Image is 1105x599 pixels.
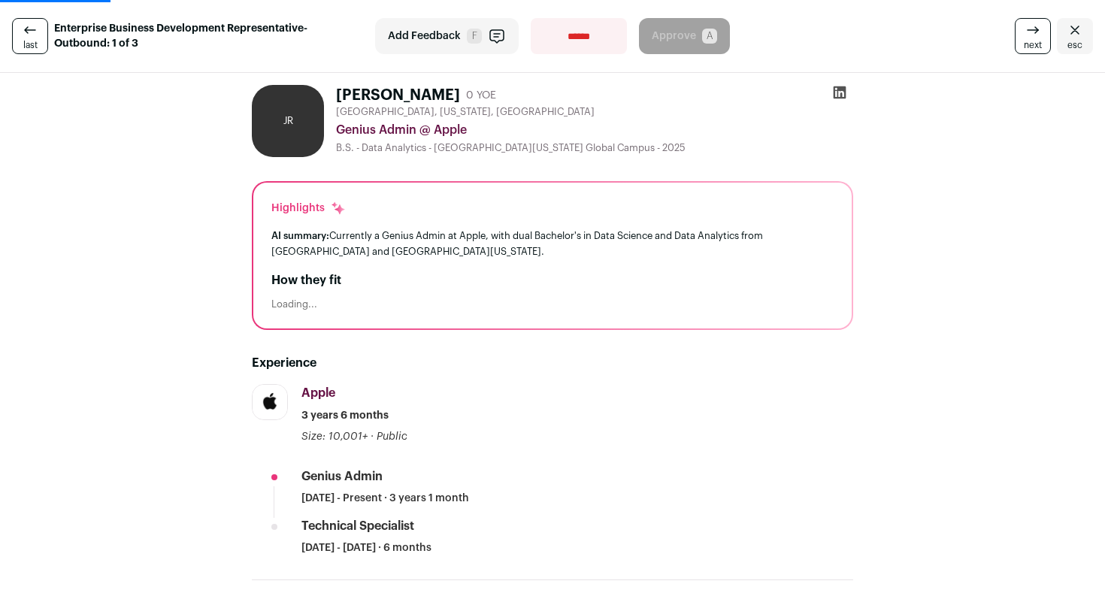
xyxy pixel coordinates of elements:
[271,298,834,310] div: Loading...
[336,142,853,154] div: B.S. - Data Analytics - [GEOGRAPHIC_DATA][US_STATE] Global Campus - 2025
[252,354,853,372] h2: Experience
[271,228,834,259] div: Currently a Genius Admin at Apple, with dual Bachelor's in Data Science and Data Analytics from [...
[253,385,287,419] img: c8722dff2615136d9fce51e30638829b1c8796bcfaaadfc89721e42d805fef6f.jpg
[388,29,461,44] span: Add Feedback
[336,85,460,106] h1: [PERSON_NAME]
[377,431,407,442] span: Public
[336,106,595,118] span: [GEOGRAPHIC_DATA], [US_STATE], [GEOGRAPHIC_DATA]
[1015,18,1051,54] a: next
[301,468,383,485] div: Genius Admin
[301,408,389,423] span: 3 years 6 months
[336,121,853,139] div: Genius Admin @ Apple
[252,85,324,157] div: JR
[54,21,365,51] strong: Enterprise Business Development Representative- Outbound: 1 of 3
[1024,39,1042,51] span: next
[12,18,48,54] a: last
[1057,18,1093,54] a: Close
[271,201,346,216] div: Highlights
[371,429,374,444] span: ·
[301,518,414,534] div: Technical Specialist
[301,431,368,442] span: Size: 10,001+
[301,491,469,506] span: [DATE] - Present · 3 years 1 month
[271,271,834,289] h2: How they fit
[375,18,519,54] button: Add Feedback F
[1067,39,1082,51] span: esc
[467,29,482,44] span: F
[301,540,431,555] span: [DATE] - [DATE] · 6 months
[466,88,496,103] div: 0 YOE
[301,387,335,399] span: Apple
[23,39,38,51] span: last
[271,231,329,241] span: AI summary:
